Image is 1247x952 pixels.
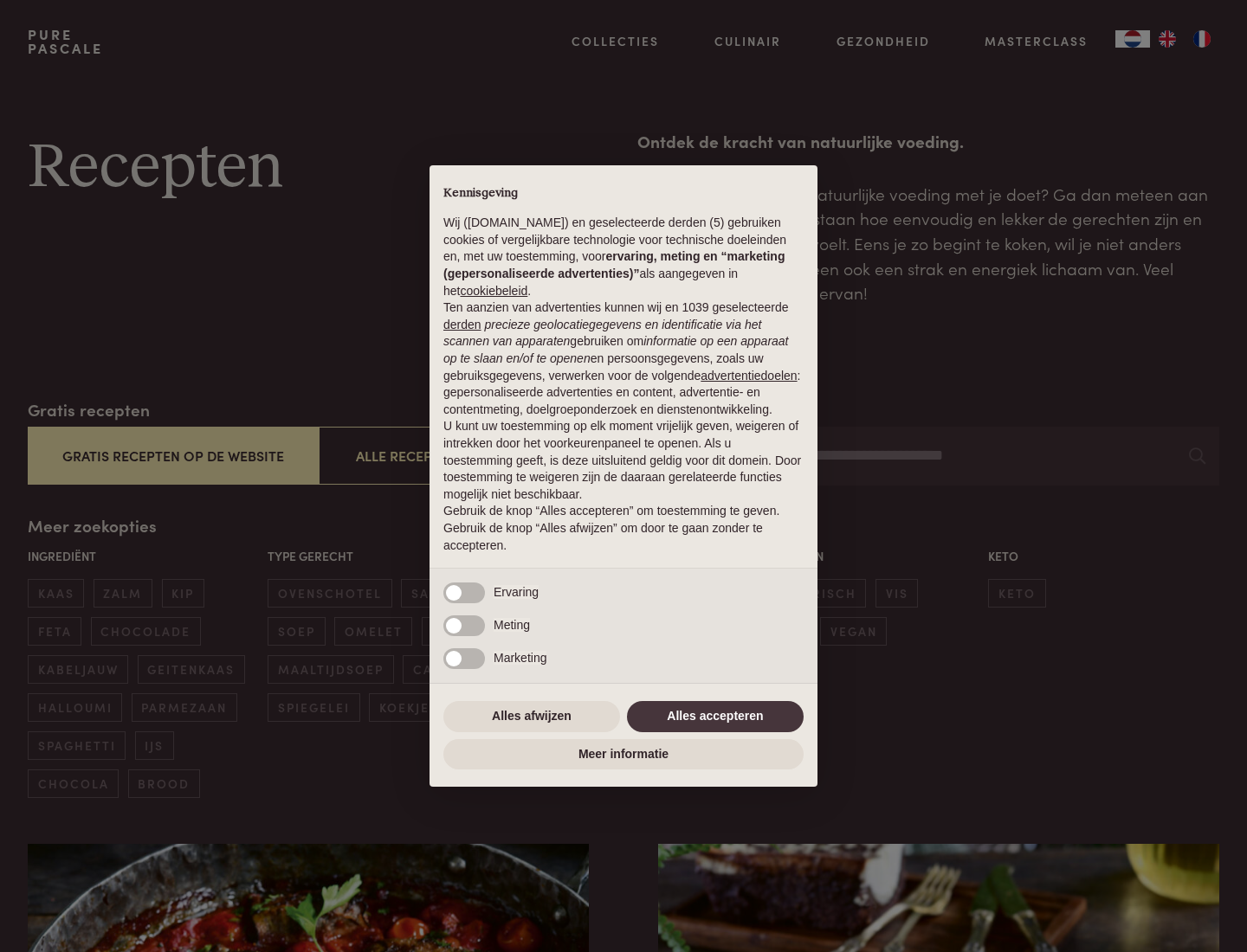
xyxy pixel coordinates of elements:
[443,739,804,770] button: Meer informatie
[494,618,530,632] span: Meting
[443,299,804,418] p: Ten aanzien van advertenties kunnen wij en 1039 geselecteerde gebruiken om en persoonsgegevens, z...
[443,318,761,349] em: precieze geolocatiegegevens en identificatie via het scannen van apparaten
[443,186,804,202] h2: Kennisgeving
[443,215,804,299] p: Wij ([DOMAIN_NAME]) en geselecteerde derden (5) gebruiken cookies of vergelijkbare technologie vo...
[443,249,785,280] strong: ervaring, meting en “marketing (gepersonaliseerde advertenties)”
[443,334,789,365] em: informatie op een apparaat op te slaan en/of te openen
[443,418,804,503] p: U kunt uw toestemming op elk moment vrijelijk geven, weigeren of intrekken door het voorkeurenpan...
[494,651,546,665] span: Marketing
[443,701,620,732] button: Alles afwijzen
[701,368,797,385] button: advertentiedoelen
[443,317,481,334] button: derden
[460,284,527,298] a: cookiebeleid
[443,503,804,554] p: Gebruik de knop “Alles accepteren” om toestemming te geven. Gebruik de knop “Alles afwijzen” om d...
[494,585,539,599] span: Ervaring
[627,701,804,732] button: Alles accepteren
